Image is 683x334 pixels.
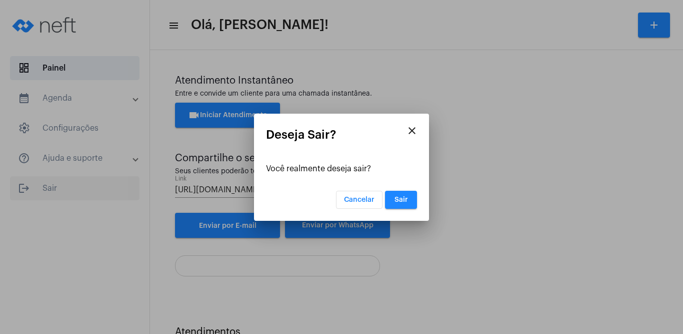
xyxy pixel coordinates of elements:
[394,196,408,203] span: Sair
[336,191,382,209] button: Cancelar
[344,196,374,203] span: Cancelar
[385,191,417,209] button: Sair
[406,125,418,137] mat-icon: close
[266,164,417,173] div: Você realmente deseja sair?
[266,128,417,141] mat-card-title: Deseja Sair?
